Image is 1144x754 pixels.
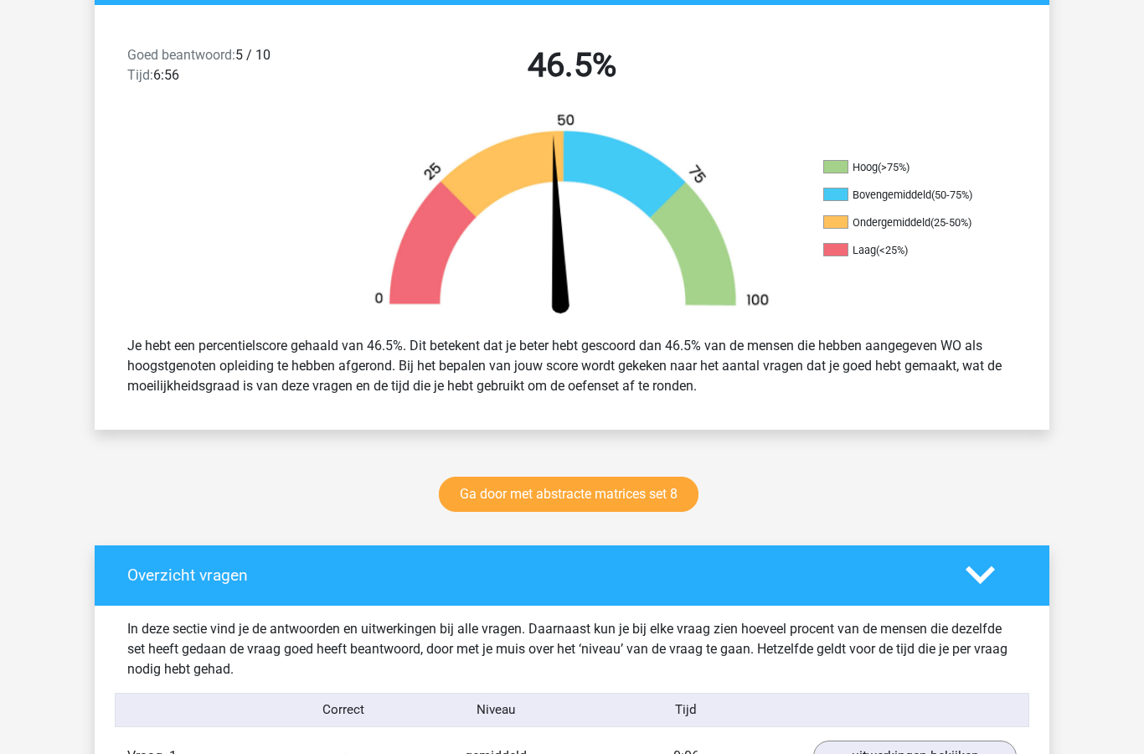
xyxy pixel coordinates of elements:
[115,330,1029,404] div: Je hebt een percentielscore gehaald van 46.5%. Dit betekent dat je beter hebt gescoord dan 46.5% ...
[931,189,972,202] div: (50-75%)
[823,188,991,204] li: Bovengemiddeld
[823,216,991,231] li: Ondergemiddeld
[823,244,991,259] li: Laag
[115,620,1029,680] div: In deze sectie vind je de antwoorden en uitwerkingen bij alle vragen. Daarnaast kun je bij elke v...
[876,245,908,257] div: (<25%)
[127,566,940,586] h4: Overzicht vragen
[356,46,788,86] h2: 46.5%
[439,478,698,513] a: Ga door met abstracte matrices set 8
[930,217,971,230] div: (25-50%)
[572,701,801,720] div: Tijd
[127,48,235,64] span: Goed beantwoord:
[346,113,798,323] img: 47.4317bf6c2bbb.png
[420,701,572,720] div: Niveau
[127,68,153,84] span: Tijd:
[268,701,420,720] div: Correct
[115,46,343,93] div: 5 / 10 6:56
[878,162,910,174] div: (>75%)
[823,161,991,176] li: Hoog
